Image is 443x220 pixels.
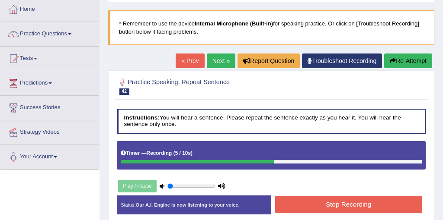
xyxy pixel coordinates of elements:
h4: You will hear a sentence. Please repeat the sentence exactly as you hear it. You will hear the se... [117,109,426,134]
a: Your Account [0,145,99,167]
h2: Practice Speaking: Repeat Sentence [117,77,308,95]
b: ( [173,150,175,156]
b: ) [191,150,193,156]
a: Tests [0,47,99,68]
button: Re-Attempt [384,53,432,68]
a: Practice Questions [0,22,99,44]
a: Troubleshoot Recording [302,53,382,68]
b: Internal Microphone (Built-in) [195,20,273,27]
button: Stop Recording [275,196,422,213]
a: Next » [207,53,235,68]
span: 42 [119,88,129,95]
b: 5 / 10s [175,150,191,156]
a: « Prev [176,53,204,68]
div: Status: [117,195,271,214]
a: Success Stories [0,96,99,117]
strong: Our A.I. Engine is now listening to your voice. [136,202,240,207]
a: Predictions [0,71,99,93]
b: Instructions: [124,114,159,121]
button: Report Question [238,53,300,68]
blockquote: * Remember to use the device for speaking practice. Or click on [Troubleshoot Recording] button b... [108,10,434,45]
a: Strategy Videos [0,120,99,142]
b: Recording [147,150,172,156]
h5: Timer — [121,151,193,156]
